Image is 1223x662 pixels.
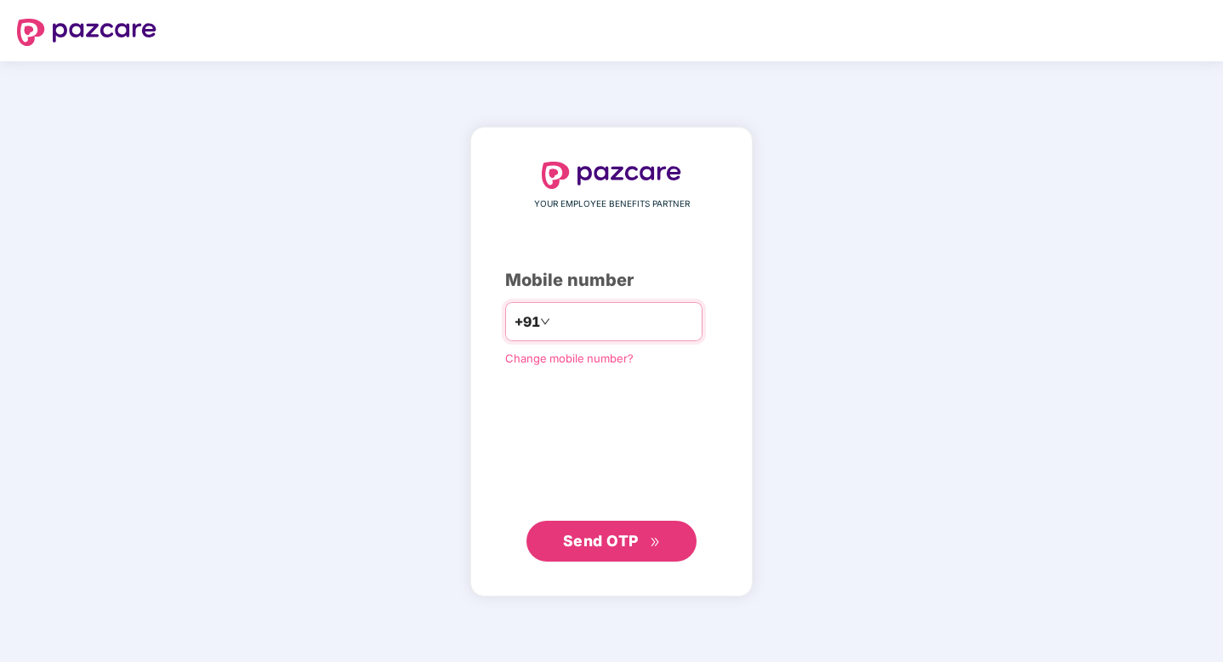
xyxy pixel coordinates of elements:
[526,521,697,562] button: Send OTPdouble-right
[515,311,540,333] span: +91
[505,351,634,365] a: Change mobile number?
[505,267,718,294] div: Mobile number
[534,197,690,211] span: YOUR EMPLOYEE BENEFITS PARTNER
[650,537,661,548] span: double-right
[542,162,681,189] img: logo
[17,19,156,46] img: logo
[563,532,639,550] span: Send OTP
[540,317,550,327] span: down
